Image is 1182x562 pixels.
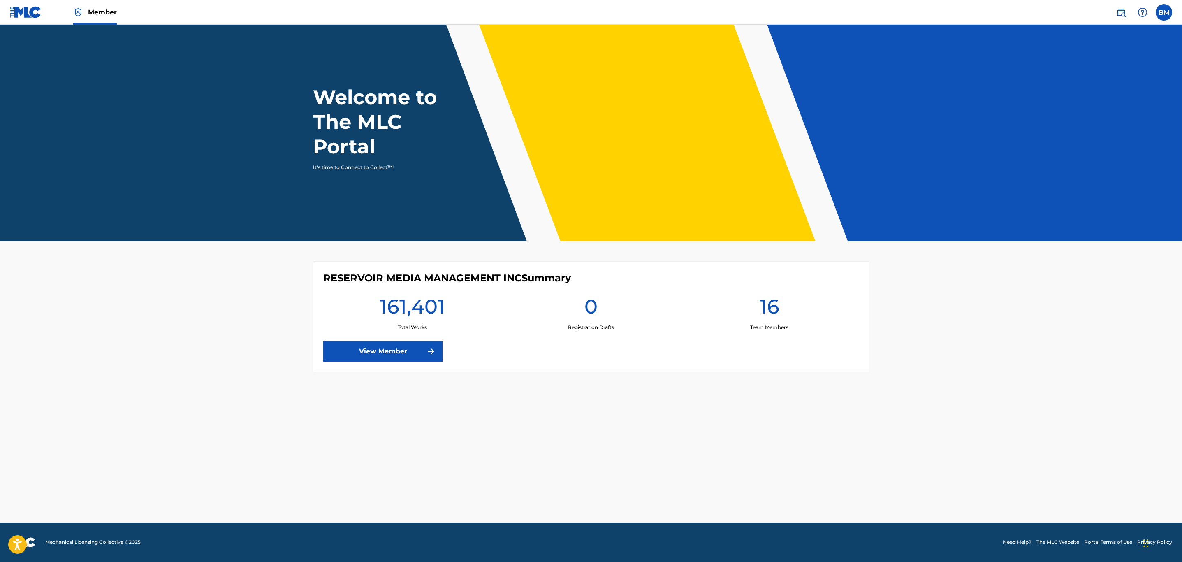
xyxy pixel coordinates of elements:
img: Top Rightsholder [73,7,83,17]
p: Registration Drafts [568,324,614,331]
span: Mechanical Licensing Collective © 2025 [45,539,141,546]
h1: Welcome to The MLC Portal [313,85,467,159]
a: Public Search [1113,4,1129,21]
a: Need Help? [1003,539,1031,546]
img: f7272a7cc735f4ea7f67.svg [426,346,436,356]
div: Help [1134,4,1151,21]
h4: RESERVOIR MEDIA MANAGEMENT INC [323,272,571,284]
img: logo [10,537,35,547]
p: Team Members [750,324,788,331]
div: User Menu [1156,4,1172,21]
h1: 16 [760,294,779,324]
a: Portal Terms of Use [1084,539,1132,546]
a: View Member [323,341,443,362]
h1: 0 [584,294,598,324]
p: It's time to Connect to Collect™! [313,164,456,171]
img: help [1138,7,1147,17]
a: Privacy Policy [1137,539,1172,546]
div: Drag [1143,531,1148,555]
span: Member [88,7,117,17]
img: search [1116,7,1126,17]
h1: 161,401 [380,294,445,324]
iframe: Chat Widget [1141,523,1182,562]
a: The MLC Website [1036,539,1079,546]
p: Total Works [398,324,427,331]
img: MLC Logo [10,6,42,18]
